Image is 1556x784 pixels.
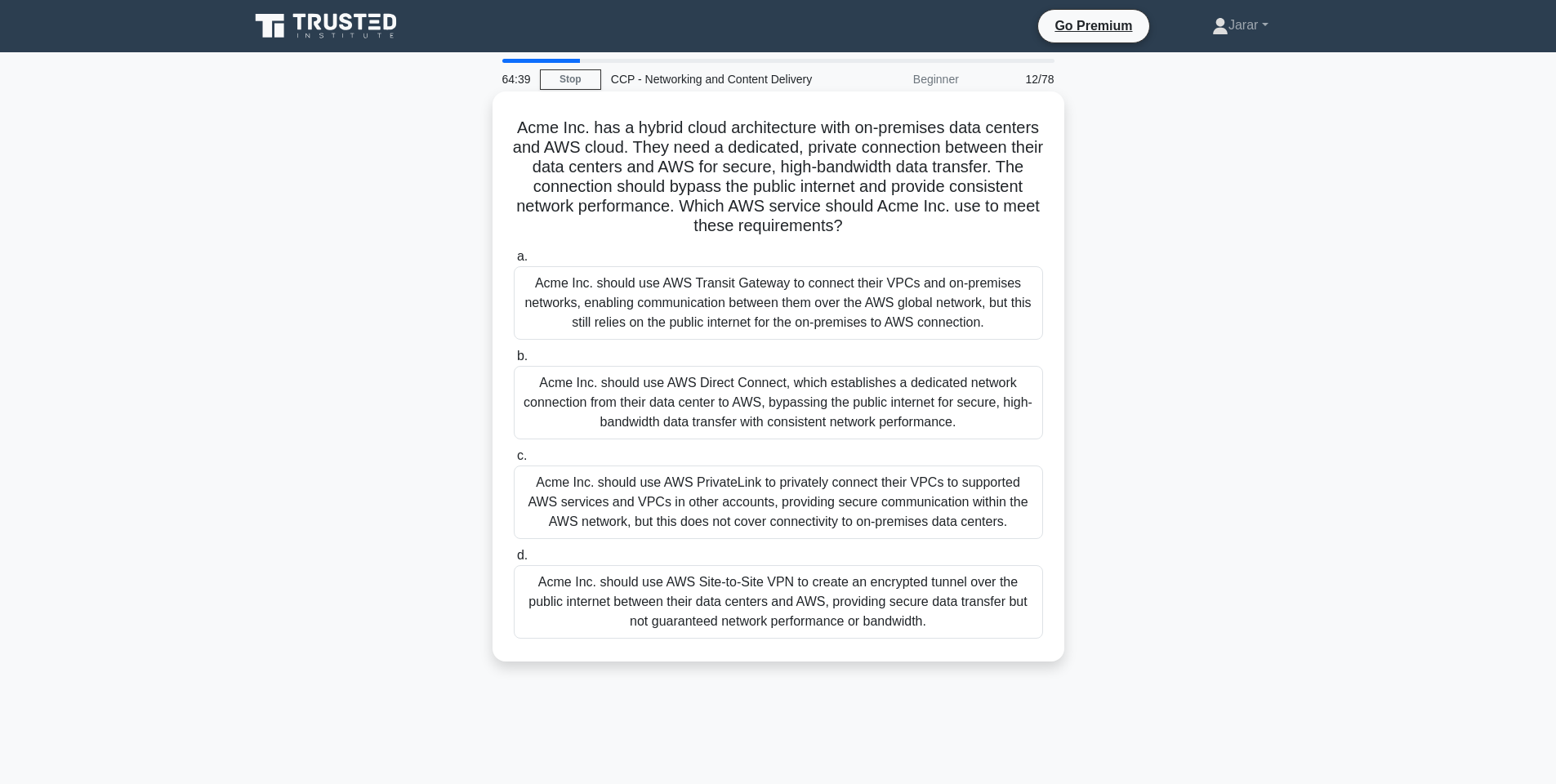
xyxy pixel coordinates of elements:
[1045,16,1142,36] a: Go Premium
[517,448,527,462] span: c.
[514,266,1043,340] div: Acme Inc. should use AWS Transit Gateway to connect their VPCs and on-premises networks, enabling...
[517,548,528,562] span: d.
[826,63,969,96] div: Beginner
[514,366,1043,439] div: Acme Inc. should use AWS Direct Connect, which establishes a dedicated network connection from th...
[1173,9,1308,42] a: Jarar
[514,565,1043,639] div: Acme Inc. should use AWS Site-to-Site VPN to create an encrypted tunnel over the public internet ...
[517,249,528,263] span: a.
[517,349,528,363] span: b.
[514,465,1043,539] div: Acme Inc. should use AWS PrivateLink to privately connect their VPCs to supported AWS services an...
[601,63,826,96] div: CCP - Networking and Content Delivery
[493,63,540,96] div: 64:39
[540,69,601,90] a: Stop
[512,118,1045,237] h5: Acme Inc. has a hybrid cloud architecture with on-premises data centers and AWS cloud. They need ...
[969,63,1064,96] div: 12/78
